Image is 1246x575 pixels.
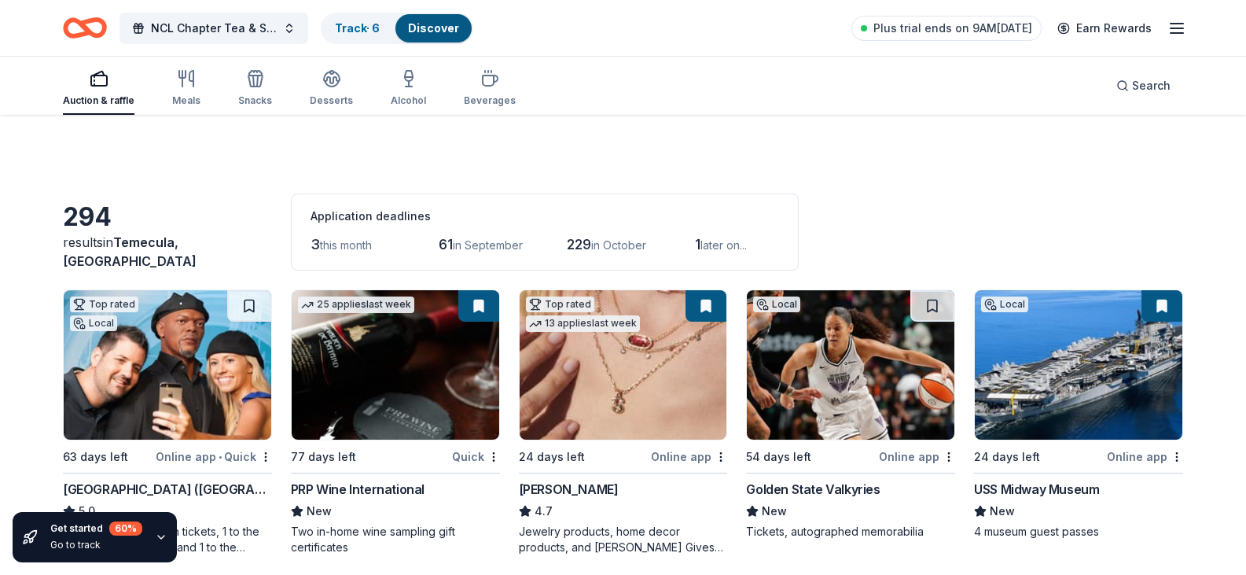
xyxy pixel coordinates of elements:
[975,290,1182,440] img: Image for USS Midway Museum
[219,451,222,463] span: •
[238,94,272,107] div: Snacks
[746,480,880,499] div: Golden State Valkyries
[747,290,954,440] img: Image for Golden State Valkyries
[567,236,591,252] span: 229
[311,236,320,252] span: 3
[63,233,272,271] div: results
[64,290,271,440] img: Image for Hollywood Wax Museum (Hollywood)
[452,447,500,466] div: Quick
[321,13,473,44] button: Track· 6Discover
[651,447,727,466] div: Online app
[292,290,499,440] img: Image for PRP Wine International
[291,289,500,555] a: Image for PRP Wine International25 applieslast week77 days leftQuickPRP Wine InternationalNewTwo ...
[391,63,426,115] button: Alcohol
[291,480,425,499] div: PRP Wine International
[974,448,1040,466] div: 24 days left
[1048,14,1161,42] a: Earn Rewards
[879,447,955,466] div: Online app
[298,297,414,313] div: 25 applies last week
[63,234,197,269] span: in
[50,522,142,536] div: Get started
[63,63,134,115] button: Auction & raffle
[335,21,380,35] a: Track· 6
[591,238,646,252] span: in October
[974,480,1099,499] div: USS Midway Museum
[519,289,728,555] a: Image for Kendra ScottTop rated13 applieslast week24 days leftOnline app[PERSON_NAME]4.7Jewelry p...
[990,502,1015,521] span: New
[63,480,272,499] div: [GEOGRAPHIC_DATA] ([GEOGRAPHIC_DATA])
[238,63,272,115] button: Snacks
[464,94,516,107] div: Beverages
[1104,70,1183,101] button: Search
[519,480,619,499] div: [PERSON_NAME]
[70,315,117,331] div: Local
[50,539,142,551] div: Go to track
[63,201,272,233] div: 294
[63,9,107,46] a: Home
[1107,447,1183,466] div: Online app
[70,297,138,312] div: Top rated
[307,502,332,521] span: New
[109,522,142,536] div: 60 %
[526,297,594,312] div: Top rated
[310,63,353,115] button: Desserts
[974,289,1183,540] a: Image for USS Midway MuseumLocal24 days leftOnline appUSS Midway MuseumNew4 museum guest passes
[156,447,272,466] div: Online app Quick
[519,524,728,555] div: Jewelry products, home decor products, and [PERSON_NAME] Gives Back event in-store or online (or ...
[535,502,553,521] span: 4.7
[311,207,779,226] div: Application deadlines
[526,315,640,332] div: 13 applies last week
[746,289,955,540] a: Image for Golden State ValkyriesLocal54 days leftOnline appGolden State ValkyriesNewTickets, auto...
[762,502,787,521] span: New
[291,448,356,466] div: 77 days left
[172,94,200,107] div: Meals
[746,524,955,540] div: Tickets, autographed memorabilia
[746,448,811,466] div: 54 days left
[63,234,197,269] span: Temecula, [GEOGRAPHIC_DATA]
[63,94,134,107] div: Auction & raffle
[520,290,727,440] img: Image for Kendra Scott
[63,448,128,466] div: 63 days left
[391,94,426,107] div: Alcohol
[753,297,800,312] div: Local
[695,236,700,252] span: 1
[439,236,453,252] span: 61
[981,297,1028,312] div: Local
[1132,76,1171,95] span: Search
[408,21,459,35] a: Discover
[974,524,1183,540] div: 4 museum guest passes
[700,238,747,252] span: later on...
[119,13,308,44] button: NCL Chapter Tea & Silent Auction
[851,16,1042,41] a: Plus trial ends on 9AM[DATE]
[63,289,272,555] a: Image for Hollywood Wax Museum (Hollywood)Top ratedLocal63 days leftOnline app•Quick[GEOGRAPHIC_D...
[453,238,523,252] span: in September
[310,94,353,107] div: Desserts
[873,19,1032,38] span: Plus trial ends on 9AM[DATE]
[151,19,277,38] span: NCL Chapter Tea & Silent Auction
[291,524,500,555] div: Two in-home wine sampling gift certificates
[519,448,585,466] div: 24 days left
[320,238,372,252] span: this month
[464,63,516,115] button: Beverages
[172,63,200,115] button: Meals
